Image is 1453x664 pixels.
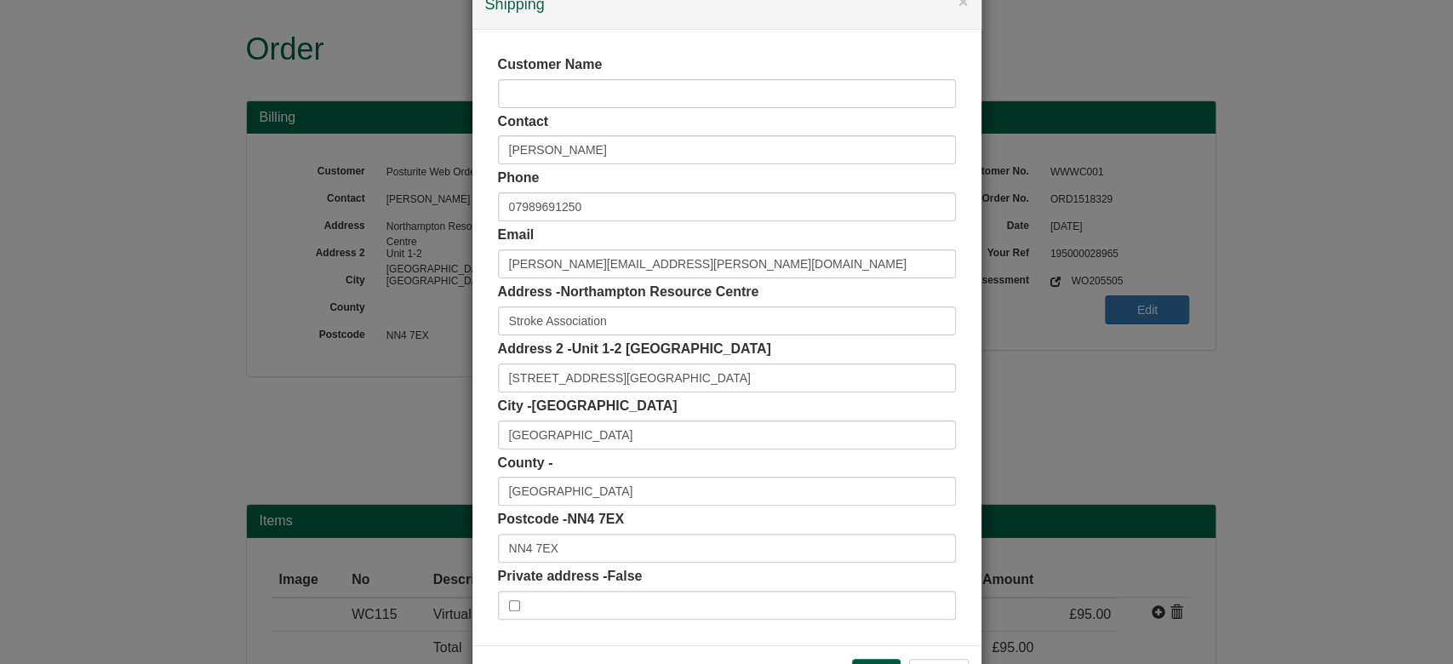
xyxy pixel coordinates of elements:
[567,512,624,526] span: NN4 7EX
[607,569,642,583] span: False
[498,567,643,587] label: Private address -
[560,284,758,299] span: Northampton Resource Centre
[498,283,759,302] label: Address -
[498,340,771,359] label: Address 2 -
[498,112,549,132] label: Contact
[498,397,678,416] label: City -
[572,341,771,356] span: Unit 1-2 [GEOGRAPHIC_DATA]
[498,55,603,75] label: Customer Name
[498,226,535,245] label: Email
[498,454,553,473] label: County -
[498,169,540,188] label: Phone
[498,510,625,529] label: Postcode -
[532,398,678,413] span: [GEOGRAPHIC_DATA]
